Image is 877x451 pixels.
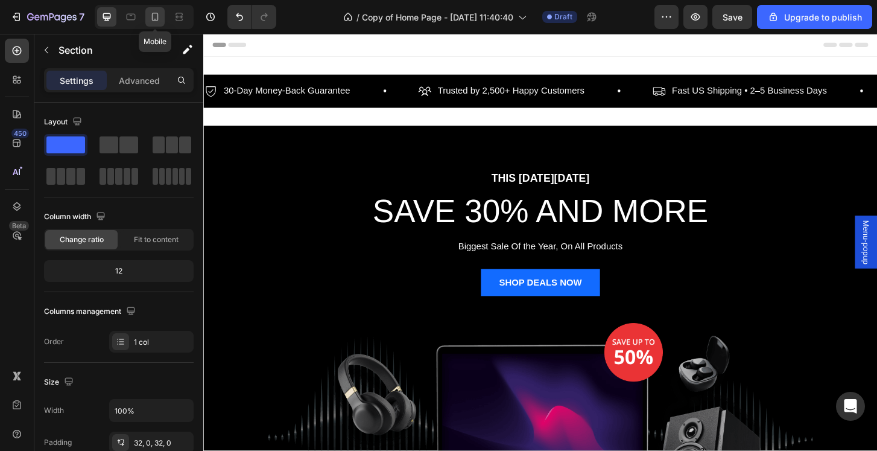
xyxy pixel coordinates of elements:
span: Menu-popup [706,200,718,248]
button: Save [712,5,752,29]
p: 30-Day Money-Back Guarantee [22,53,157,71]
div: Padding [44,437,72,448]
div: Open Intercom Messenger [836,392,865,421]
button: Upgrade to publish [757,5,872,29]
span: Save [723,12,742,22]
div: Layout [44,114,84,130]
button: SHOP DEALS NOW [298,253,425,282]
p: Advanced [119,74,160,87]
button: 7 [5,5,90,29]
p: 7 [79,10,84,24]
div: Column width [44,209,108,225]
p: Section [59,43,157,57]
div: 1 col [134,337,191,348]
iframe: Design area [203,34,877,451]
span: Change ratio [60,234,104,245]
p: Biggest Sale Of the Year, On All Products [71,220,653,238]
div: Order [44,336,64,347]
p: Settings [60,74,93,87]
div: SHOP DEALS NOW [317,260,406,275]
div: Undo/Redo [227,5,276,29]
div: Columns management [44,304,138,320]
div: 450 [11,129,29,138]
p: Trusted by 2,500+ Happy Customers [252,53,409,71]
span: Fit to content [134,234,179,245]
div: Width [44,405,64,416]
p: THIS [DATE][DATE] [71,149,653,164]
div: Beta [9,221,29,231]
span: Copy of Home Page - [DATE] 11:40:40 [362,11,513,24]
p: Fast US Shipping • 2–5 Business Days [503,53,670,71]
div: 12 [46,263,191,280]
p: SAVE 30% AND MORE [71,168,653,213]
span: Draft [554,11,572,22]
div: 32, 0, 32, 0 [134,438,191,449]
input: Auto [110,400,193,421]
span: / [356,11,359,24]
div: Upgrade to publish [767,11,862,24]
div: Size [44,374,76,391]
